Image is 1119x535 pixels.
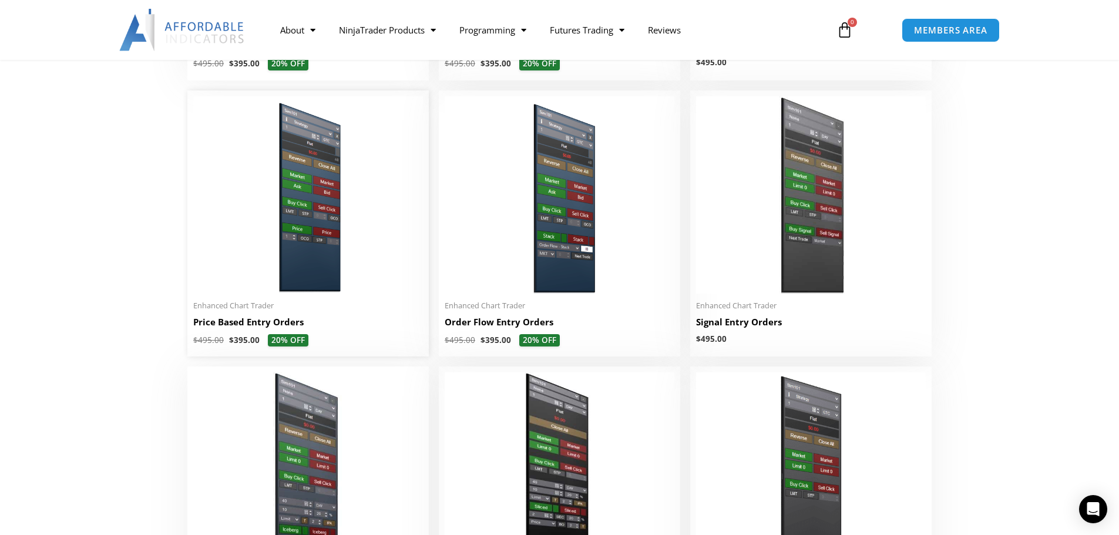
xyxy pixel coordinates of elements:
nav: Menu [268,16,823,43]
span: $ [193,58,198,69]
bdi: 395.00 [480,58,511,69]
span: 20% OFF [268,58,308,70]
span: $ [445,58,449,69]
h2: Order Flow Entry Orders [445,316,674,328]
span: $ [696,57,701,68]
bdi: 495.00 [445,58,475,69]
span: Enhanced Chart Trader [696,301,926,311]
img: LogoAI | Affordable Indicators – NinjaTrader [119,9,246,51]
a: Reviews [636,16,693,43]
span: 20% OFF [268,334,308,347]
span: $ [445,335,449,345]
img: SignalEntryOrders [696,96,926,294]
a: Order Flow Entry Orders [445,316,674,334]
bdi: 495.00 [445,335,475,345]
a: About [268,16,327,43]
h2: Price Based Entry Orders [193,316,423,328]
span: Enhanced Chart Trader [193,301,423,311]
span: Enhanced Chart Trader [445,301,674,311]
a: Programming [448,16,538,43]
img: Price Based Entry Orders [193,96,423,294]
bdi: 495.00 [193,335,224,345]
span: $ [696,334,701,344]
img: Order Flow Entry Orders [445,96,674,294]
a: 0 [819,13,871,47]
bdi: 395.00 [229,58,260,69]
span: 0 [848,18,857,27]
span: MEMBERS AREA [914,26,987,35]
span: $ [480,58,485,69]
h2: Signal Entry Orders [696,316,926,328]
span: $ [229,335,234,345]
span: 20% OFF [519,334,560,347]
span: $ [193,335,198,345]
div: Open Intercom Messenger [1079,495,1107,523]
span: $ [480,335,485,345]
bdi: 395.00 [229,335,260,345]
span: $ [229,58,234,69]
a: NinjaTrader Products [327,16,448,43]
a: Signal Entry Orders [696,316,926,334]
span: 20% OFF [519,58,560,70]
a: Futures Trading [538,16,636,43]
bdi: 395.00 [480,335,511,345]
bdi: 495.00 [696,334,727,344]
a: Price Based Entry Orders [193,316,423,334]
bdi: 495.00 [193,58,224,69]
a: MEMBERS AREA [902,18,1000,42]
bdi: 495.00 [696,57,727,68]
